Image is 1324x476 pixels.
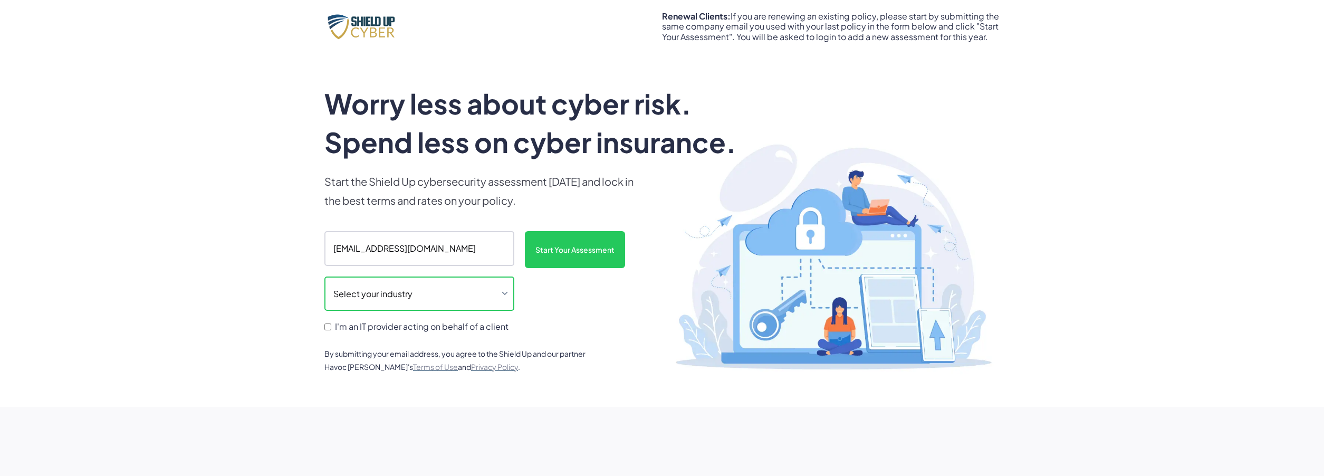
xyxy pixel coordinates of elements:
input: I'm an IT provider acting on behalf of a client [324,323,331,330]
span: I'm an IT provider acting on behalf of a client [335,321,509,331]
p: Start the Shield Up cybersecurity assessment [DATE] and lock in the best terms and rates on your ... [324,172,641,210]
div: If you are renewing an existing policy, please start by submitting the same company email you use... [662,11,1000,42]
div: By submitting your email address, you agree to the Shield Up and our partner Havoc [PERSON_NAME]'... [324,347,599,374]
input: Enter your company email [324,231,514,266]
strong: Renewal Clients: [662,11,731,22]
input: Start Your Assessment [525,231,625,268]
h1: Worry less about cyber risk. Spend less on cyber insurance. [324,84,763,161]
a: Privacy Policy [471,362,518,372]
form: scanform [324,231,641,335]
a: Terms of Use [413,362,458,372]
img: Shield Up Cyber Logo [324,12,404,41]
